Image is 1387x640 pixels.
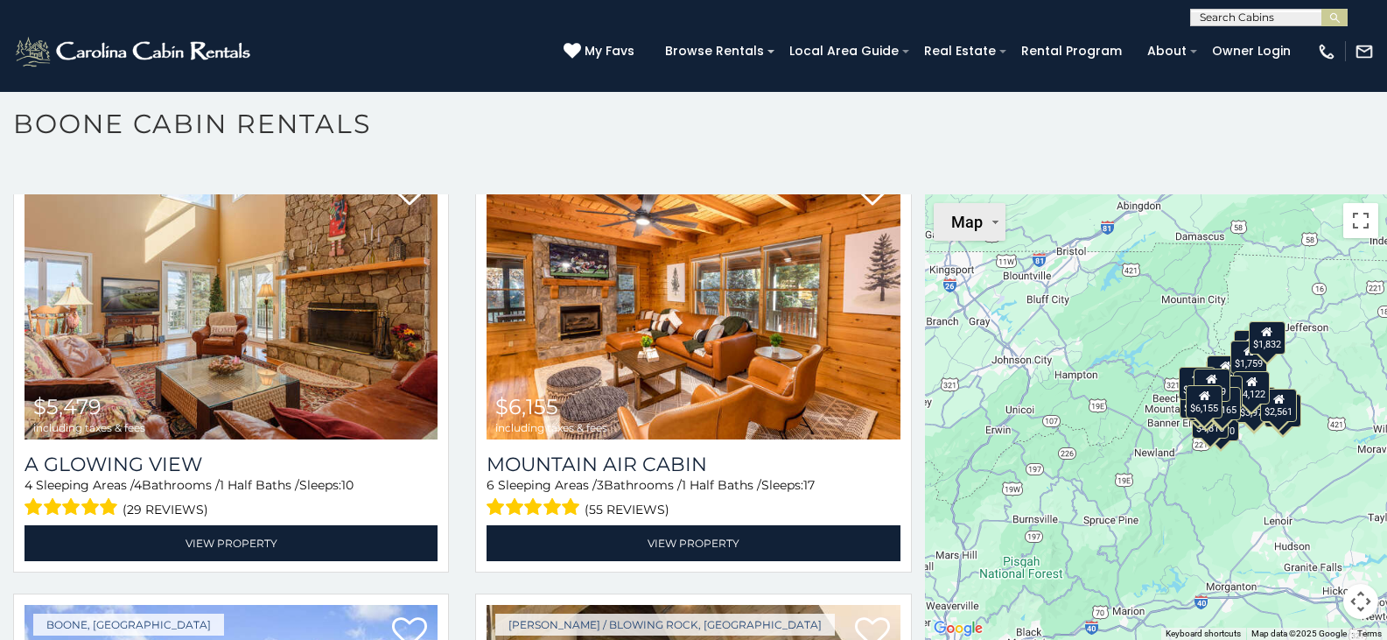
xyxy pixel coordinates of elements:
[1166,628,1241,640] button: Keyboard shortcuts
[682,477,761,493] span: 1 Half Baths /
[1179,366,1215,399] div: $3,381
[1260,388,1297,421] div: $2,561
[564,42,639,61] a: My Favs
[1251,629,1347,638] span: Map data ©2025 Google
[33,422,145,433] span: including taxes & fees
[25,476,438,521] div: Sleeping Areas / Bathrooms / Sleeps:
[1203,38,1299,65] a: Owner Login
[220,477,299,493] span: 1 Half Baths /
[25,477,32,493] span: 4
[1186,385,1222,418] div: $6,155
[25,525,438,561] a: View Property
[1012,38,1131,65] a: Rental Program
[1191,404,1228,438] div: $4,816
[1317,42,1336,61] img: phone-regular-white.png
[1248,320,1285,354] div: $1,832
[25,163,438,440] a: A Glowing View $5,479 including taxes & fees
[1203,386,1240,419] div: $5,165
[1357,629,1382,638] a: Terms (opens in new tab)
[803,477,815,493] span: 17
[33,394,102,419] span: $5,479
[585,42,634,60] span: My Favs
[487,476,900,521] div: Sleeping Areas / Bathrooms / Sleeps:
[1202,408,1239,441] div: $4,570
[33,614,224,636] a: Boone, [GEOGRAPHIC_DATA]
[1355,42,1374,61] img: mail-regular-white.png
[934,203,1005,241] button: Change map style
[25,163,438,440] img: A Glowing View
[123,498,208,521] span: (29 reviews)
[1230,341,1267,374] div: $1,759
[341,477,354,493] span: 10
[487,163,900,440] a: Mountain Air Cabin $6,155 including taxes & fees
[1180,385,1216,418] div: $3,076
[1236,390,1272,423] div: $3,978
[1138,38,1195,65] a: About
[1201,387,1238,420] div: $2,237
[495,614,835,636] a: [PERSON_NAME] / Blowing Rock, [GEOGRAPHIC_DATA]
[1206,375,1243,408] div: $2,469
[656,38,773,65] a: Browse Rentals
[487,477,494,493] span: 6
[487,453,900,476] a: Mountain Air Cabin
[597,477,604,493] span: 3
[1207,355,1243,389] div: $4,516
[13,34,256,69] img: White-1-2.png
[495,422,607,433] span: including taxes & fees
[781,38,907,65] a: Local Area Guide
[929,617,987,640] img: Google
[487,163,900,440] img: Mountain Air Cabin
[585,498,669,521] span: (55 reviews)
[1233,370,1270,404] div: $4,122
[495,394,558,419] span: $6,155
[487,525,900,561] a: View Property
[929,617,987,640] a: Open this area in Google Maps (opens a new window)
[25,453,438,476] a: A Glowing View
[1343,203,1378,238] button: Toggle fullscreen view
[915,38,1005,65] a: Real Estate
[1235,390,1271,424] div: $4,127
[1343,584,1378,619] button: Map camera controls
[1193,369,1229,402] div: $5,479
[951,213,983,231] span: Map
[1264,394,1301,427] div: $2,889
[134,477,142,493] span: 4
